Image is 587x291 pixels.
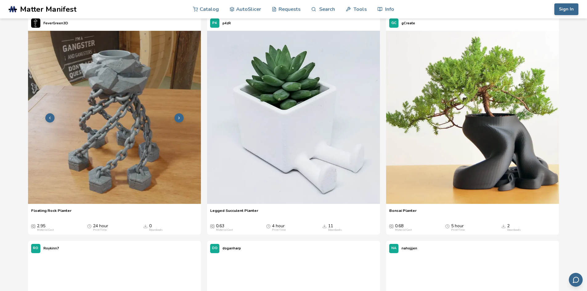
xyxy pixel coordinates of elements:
[43,245,59,252] p: Roykinn7
[143,224,148,228] span: Downloads
[445,224,450,228] span: Average Print Time
[395,228,412,232] div: Material Cost
[501,224,506,228] span: Downloads
[272,228,286,232] div: Print Time
[266,224,271,228] span: Average Print Time
[222,245,241,252] p: doganharp
[212,246,218,250] span: DO
[212,21,217,25] span: P4
[395,224,412,232] div: 0.68
[210,224,214,228] span: Average Cost
[389,208,417,217] a: Bonsai Planter
[216,224,233,232] div: 0.63
[20,5,76,14] span: Matter Manifest
[391,21,397,25] span: GC
[507,228,521,232] div: Downloads
[93,228,107,232] div: Print Time
[389,224,393,228] span: Average Cost
[328,224,342,232] div: 11
[149,228,163,232] div: Downloads
[272,224,286,232] div: 4 hour
[87,224,92,228] span: Average Print Time
[37,224,54,232] div: 2.95
[402,245,417,252] p: nahojjjen
[33,246,38,250] span: RO
[451,228,465,232] div: Print Time
[322,224,327,228] span: Downloads
[43,20,68,26] p: FeverGreen3D
[37,228,54,232] div: Material Cost
[28,15,71,31] a: FeverGreen3D's profileFeverGreen3D
[31,18,40,28] img: FeverGreen3D's profile
[210,208,258,217] a: Legged Succulent Planter
[507,224,521,232] div: 2
[451,224,465,232] div: 5 hour
[569,273,583,287] button: Send feedback via email
[328,228,342,232] div: Downloads
[222,20,231,26] p: p4zR
[391,246,396,250] span: NA
[31,224,35,228] span: Average Cost
[149,224,163,232] div: 0
[93,224,108,232] div: 24 hour
[216,228,233,232] div: Material Cost
[402,20,415,26] p: gCreate
[554,3,578,15] button: Sign In
[31,208,71,217] a: Floating Rock Planter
